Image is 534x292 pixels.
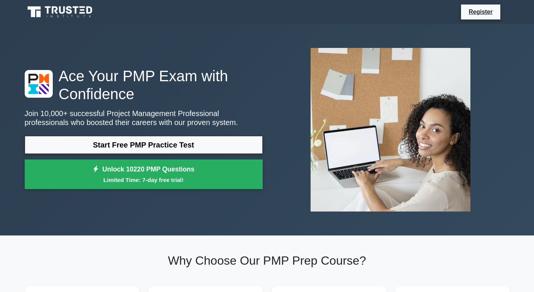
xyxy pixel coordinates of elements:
[25,159,263,189] a: Unlock 10220 PMP QuestionsLimited Time: 7-day free trial!
[25,253,510,268] h2: Why Choose Our PMP Prep Course?
[25,136,263,154] a: Start Free PMP Practice Test
[464,7,497,16] a: Register
[25,109,263,127] p: Join 10,000+ successful Project Management Professional professionals who boosted their careers w...
[25,67,263,103] h1: Ace Your PMP Exam with Confidence
[34,176,253,184] small: Limited Time: 7-day free trial!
